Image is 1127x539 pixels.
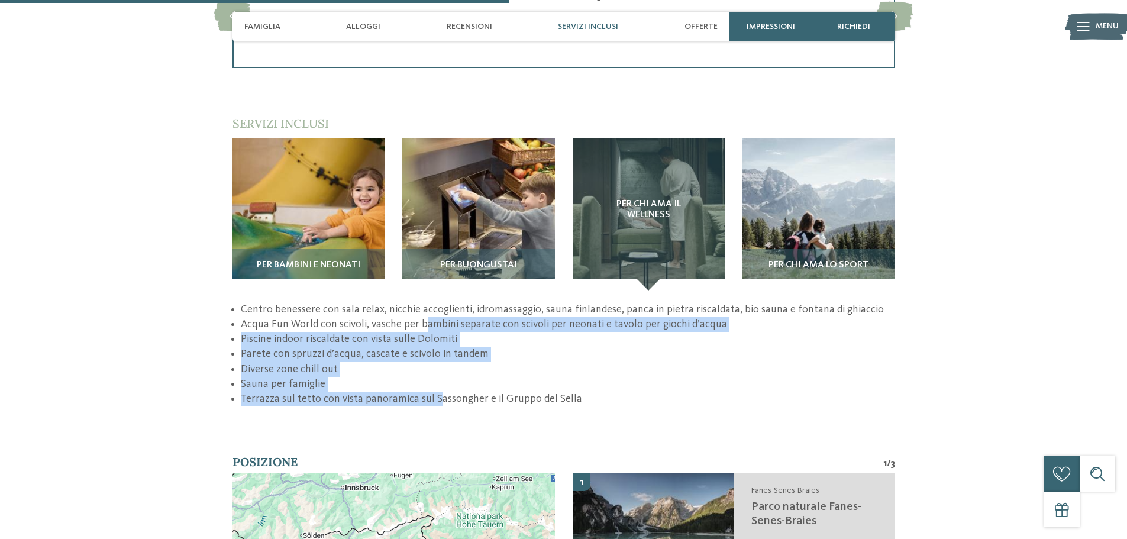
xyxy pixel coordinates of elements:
span: Per bambini e neonati [257,260,360,271]
img: Una stupenda vacanza in famiglia a Corvara [402,138,555,291]
img: Una stupenda vacanza in famiglia a Corvara [232,138,385,291]
span: Parco naturale Fanes-Senes-Braies [751,501,861,527]
span: Recensioni [447,22,492,32]
span: Alloggi [346,22,380,32]
span: 1 [580,476,583,489]
span: Servizi inclusi [232,116,329,131]
li: Piscine indoor riscaldate con vista sulle Dolomiti [241,332,895,347]
li: Sauna per famiglie [241,377,895,392]
span: Per buongustai [440,260,517,271]
span: 3 [891,457,895,470]
span: Servizi inclusi [558,22,618,32]
span: Per chi ama il wellness [596,199,702,220]
li: Diverse zone chill out [241,362,895,377]
li: Parete con spruzzi d’acqua, cascate e scivolo in tandem [241,347,895,362]
li: Acqua Fun World con scivoli, vasche per bambini separate con scivoli per neonati e tavolo per gio... [241,317,895,332]
span: / [887,457,891,470]
span: Fanes-Senes-Braies [751,486,819,495]
span: Famiglia [244,22,280,32]
span: Impressioni [747,22,795,32]
span: 1 [883,457,887,470]
img: Una stupenda vacanza in famiglia a Corvara [742,138,895,291]
span: Posizione [232,454,298,469]
li: Terrazza sul tetto con vista panoramica sul Sassongher e il Gruppo del Sella [241,392,895,406]
span: Per chi ama lo sport [768,260,868,271]
span: Offerte [684,22,718,32]
li: Centro benessere con sala relax, nicchie accoglienti, idromassaggio, sauna finlandese, panca in p... [241,302,895,317]
span: richiedi [837,22,870,32]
